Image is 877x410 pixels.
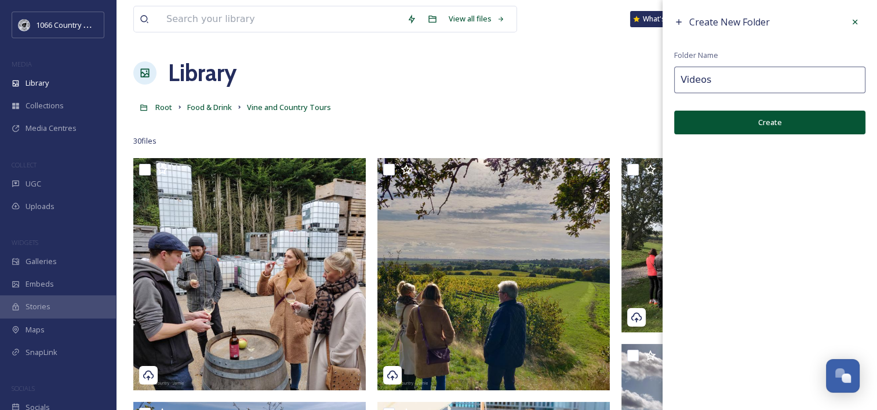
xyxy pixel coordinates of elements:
span: Collections [26,100,64,111]
a: What's New [630,11,688,27]
input: Search your library [161,6,401,32]
span: UGC [26,178,41,189]
span: 30 file s [133,136,157,147]
span: Maps [26,324,45,335]
span: Library [26,78,49,89]
img: LRM_EXPORT_18667941044595_20191029_213209314.jpeg [133,158,366,390]
span: Vine and Country Tours [247,102,331,112]
span: Create New Folder [689,16,770,28]
img: LRM_EXPORT_18727816118687_20191029_213309189.jpeg [377,158,610,390]
span: Galleries [26,256,57,267]
span: Stories [26,301,50,312]
span: WIDGETS [12,238,38,247]
span: Food & Drink [187,102,232,112]
a: Root [155,100,172,114]
span: Root [155,102,172,112]
span: COLLECT [12,160,37,169]
span: MEDIA [12,60,32,68]
a: Food & Drink [187,100,232,114]
span: SnapLink [26,347,57,358]
img: logo_footerstamp.png [19,19,30,31]
button: Create [674,111,865,134]
a: Library [168,56,236,90]
span: Uploads [26,201,54,212]
a: View all files [443,8,511,30]
span: 1066 Country Marketing [36,19,118,30]
input: Name [674,67,865,93]
a: Vine and Country Tours [247,100,331,114]
img: IMG_8415.jpeg [621,158,854,332]
span: SOCIALS [12,384,35,393]
span: Embeds [26,279,54,290]
span: Media Centres [26,123,77,134]
span: Folder Name [674,50,718,61]
button: Open Chat [826,359,860,393]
